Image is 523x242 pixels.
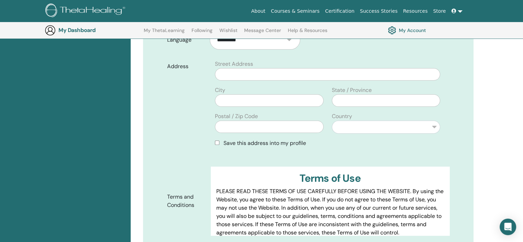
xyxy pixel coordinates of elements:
[224,139,306,147] span: Save this address into my profile
[288,28,327,39] a: Help & Resources
[400,5,431,18] a: Resources
[216,187,444,237] p: PLEASE READ THESE TERMS OF USE CAREFULLY BEFORE USING THE WEBSITE. By using the Website, you agre...
[431,5,449,18] a: Store
[144,28,185,39] a: My ThetaLearning
[215,86,225,94] label: City
[215,60,253,68] label: Street Address
[215,112,258,120] label: Postal / Zip Code
[45,25,56,36] img: generic-user-icon.jpg
[357,5,400,18] a: Success Stories
[332,86,372,94] label: State / Province
[162,60,211,73] label: Address
[162,33,210,46] label: Language
[219,28,238,39] a: Wishlist
[216,172,444,185] h3: Terms of Use
[388,24,426,36] a: My Account
[244,28,281,39] a: Message Center
[248,5,268,18] a: About
[192,28,213,39] a: Following
[268,5,323,18] a: Courses & Seminars
[58,27,127,33] h3: My Dashboard
[388,24,396,36] img: cog.svg
[162,190,211,212] label: Terms and Conditions
[45,3,128,19] img: logo.png
[322,5,357,18] a: Certification
[332,112,352,120] label: Country
[500,219,516,235] div: Open Intercom Messenger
